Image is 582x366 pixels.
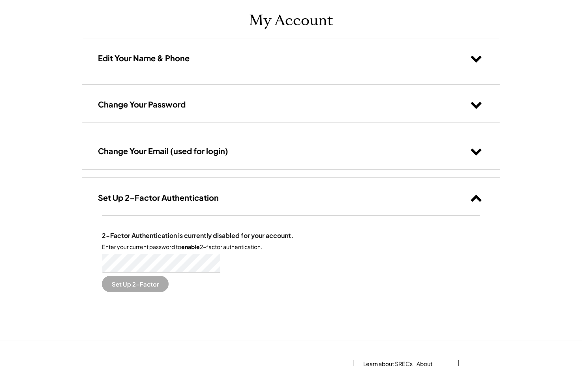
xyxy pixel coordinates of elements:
[98,146,228,156] h3: Change Your Email (used for login)
[98,192,219,203] h3: Set Up 2-Factor Authentication
[102,243,262,251] div: Enter your current password to 2-factor authentication.
[249,11,333,30] h1: My Account
[181,243,200,250] strong: enable
[102,232,293,240] div: 2-Factor Authentication is currently disabled for your account.
[102,276,169,292] button: Set Up 2-Factor
[98,53,190,63] h3: Edit Your Name & Phone
[98,99,186,109] h3: Change Your Password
